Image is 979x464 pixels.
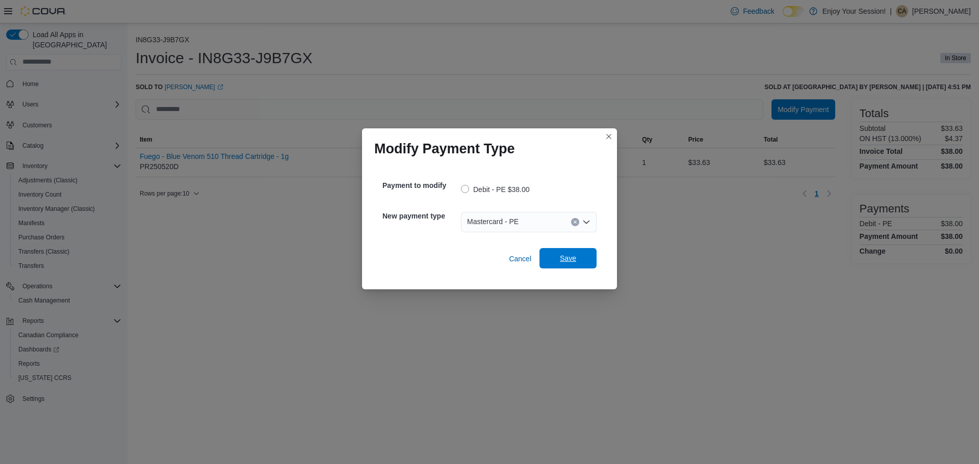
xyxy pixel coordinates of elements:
[382,206,459,226] h5: New payment type
[523,216,524,228] input: Accessible screen reader label
[382,175,459,196] h5: Payment to modify
[539,248,597,268] button: Save
[505,249,535,269] button: Cancel
[509,254,531,264] span: Cancel
[603,130,615,143] button: Closes this modal window
[461,183,530,196] label: Debit - PE $38.00
[582,218,590,226] button: Open list of options
[560,253,576,263] span: Save
[467,215,519,228] span: Mastercard - PE
[374,141,515,157] h1: Modify Payment Type
[571,218,579,226] button: Clear input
